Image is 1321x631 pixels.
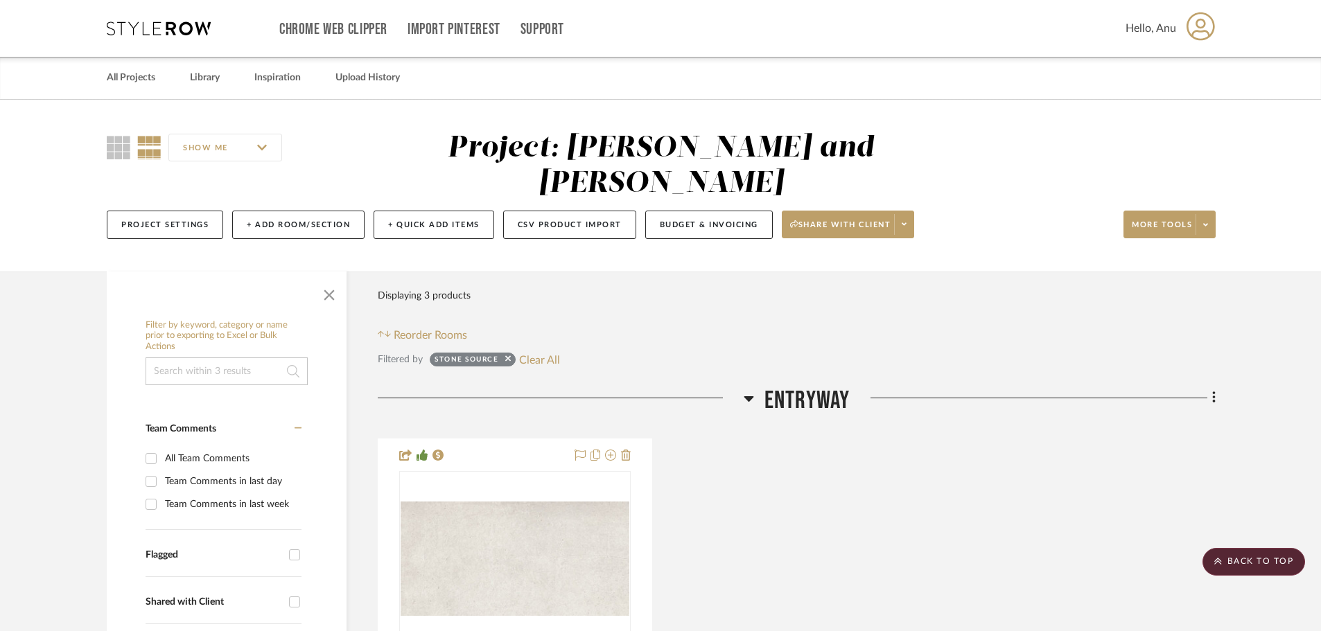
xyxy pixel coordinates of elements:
[401,501,629,616] img: T1-Mist Tile
[448,134,874,198] div: Project: [PERSON_NAME] and [PERSON_NAME]
[315,278,343,306] button: Close
[1202,548,1305,576] scroll-to-top-button: BACK TO TOP
[378,327,467,344] button: Reorder Rooms
[378,282,471,310] div: Displaying 3 products
[232,211,365,239] button: + Add Room/Section
[146,549,282,561] div: Flagged
[764,386,850,416] span: Entryway
[435,355,498,368] div: Stone Source
[782,211,915,238] button: Share with client
[165,470,298,492] div: Team Comments in last day
[146,357,308,385] input: Search within 3 results
[378,352,423,367] div: Filtered by
[146,320,308,353] h6: Filter by keyword, category or name prior to exporting to Excel or Bulk Actions
[408,24,500,35] a: Import Pinterest
[503,211,636,239] button: CSV Product Import
[519,350,560,368] button: Clear All
[146,424,216,434] span: Team Comments
[394,327,467,344] span: Reorder Rooms
[645,211,773,239] button: Budget & Invoicing
[279,24,387,35] a: Chrome Web Clipper
[107,211,223,239] button: Project Settings
[165,493,298,515] div: Team Comments in last week
[374,211,494,239] button: + Quick Add Items
[1132,220,1192,240] span: More tools
[254,69,301,87] a: Inspiration
[165,447,298,470] div: All Team Comments
[790,220,891,240] span: Share with client
[107,69,155,87] a: All Projects
[1126,20,1176,37] span: Hello, Anu
[520,24,564,35] a: Support
[335,69,400,87] a: Upload History
[1123,211,1216,238] button: More tools
[190,69,220,87] a: Library
[146,596,282,608] div: Shared with Client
